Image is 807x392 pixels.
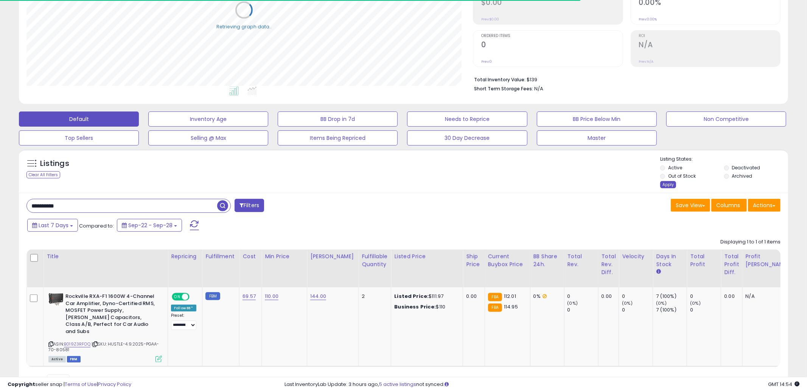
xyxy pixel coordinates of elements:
[534,85,543,92] span: N/A
[128,222,173,229] span: Sep-22 - Sep-28
[690,307,721,313] div: 0
[278,130,398,146] button: Items Being Repriced
[285,381,799,388] div: Last InventoryLab Update: 3 hours ago, not synced.
[379,381,417,388] a: 5 active listings
[394,293,429,300] b: Listed Price:
[265,293,278,300] a: 110.00
[394,253,460,260] div: Listed Price
[656,300,667,306] small: (0%)
[656,307,687,313] div: 7 (100%)
[668,173,696,179] label: Out of Stock
[48,341,159,352] span: | SKU: HUSTLE-4.9.2025-PGAA-70-80581
[466,253,481,268] div: Ship Price
[394,293,457,300] div: $111.97
[660,156,788,163] p: Listing States:
[65,293,157,337] b: Rockville RXA-F1 1600W 4-Channel Car Amplifier, Dyno-Certified RMS, MOSFET Power Supply, [PERSON_...
[666,112,786,127] button: Non Competitive
[8,381,35,388] strong: Copyright
[65,381,97,388] a: Terms of Use
[671,199,710,212] button: Save View
[748,199,781,212] button: Actions
[474,76,526,83] b: Total Inventory Value:
[602,253,616,276] div: Total Rev. Diff.
[19,130,139,146] button: Top Sellers
[205,253,236,260] div: Fulfillment
[533,253,561,268] div: BB Share 24h.
[639,40,780,51] h2: N/A
[656,293,687,300] div: 7 (100%)
[724,253,739,276] div: Total Profit Diff.
[310,293,326,300] a: 144.00
[171,305,196,311] div: Follow BB *
[724,293,736,300] div: 0.00
[278,112,398,127] button: BB Drop in 7d
[362,253,388,268] div: Fulfillable Quantity
[481,17,499,22] small: Prev: $0.00
[568,253,595,268] div: Total Rev.
[732,173,753,179] label: Archived
[568,293,598,300] div: 0
[40,158,69,169] h5: Listings
[47,253,165,260] div: Title
[26,171,60,178] div: Clear All Filters
[474,85,533,92] b: Short Term Storage Fees:
[711,199,747,212] button: Columns
[488,293,502,301] small: FBA
[639,34,780,38] span: ROI
[690,253,718,268] div: Total Profit
[407,130,527,146] button: 30 Day Decrease
[27,219,78,232] button: Last 7 Days
[622,300,633,306] small: (0%)
[79,222,114,229] span: Compared to:
[466,293,479,300] div: 0.00
[394,304,457,310] div: $110
[48,356,66,363] span: All listings currently available for purchase on Amazon
[310,253,355,260] div: [PERSON_NAME]
[660,181,676,188] div: Apply
[216,23,272,30] div: Retrieving graph data..
[746,293,788,300] div: N/A
[48,293,162,361] div: ASIN:
[481,34,622,38] span: Ordered Items
[622,253,650,260] div: Velocity
[720,239,781,246] div: Displaying 1 to 1 of 1 items
[64,341,90,347] a: B019Z3RFOQ
[602,293,613,300] div: 0.00
[19,112,139,127] button: Default
[668,164,682,171] label: Active
[690,293,721,300] div: 0
[656,253,684,268] div: Days In Stock
[67,356,81,363] span: FBM
[504,303,518,310] span: 114.95
[481,59,492,64] small: Prev: 0
[407,112,527,127] button: Needs to Reprice
[656,268,661,275] small: Days In Stock.
[362,293,385,300] div: 2
[265,253,304,260] div: Min Price
[732,164,760,171] label: Deactivated
[98,381,131,388] a: Privacy Policy
[394,303,436,310] b: Business Price:
[171,253,199,260] div: Repricing
[716,201,740,209] span: Columns
[622,293,653,300] div: 0
[474,74,775,84] li: $139
[488,253,527,268] div: Current Buybox Price
[639,17,657,22] small: Prev: 0.00%
[533,293,558,300] div: 0%
[568,300,578,306] small: (0%)
[243,293,256,300] a: 69.57
[48,293,64,305] img: 51dz2v+MXgL._SL40_.jpg
[235,199,264,212] button: Filters
[148,130,268,146] button: Selling @ Max
[622,307,653,313] div: 0
[243,253,258,260] div: Cost
[504,293,516,300] span: 112.01
[205,292,220,300] small: FBM
[39,222,68,229] span: Last 7 Days
[117,219,182,232] button: Sep-22 - Sep-28
[488,304,502,312] small: FBA
[481,40,622,51] h2: 0
[568,307,598,313] div: 0
[171,313,196,330] div: Preset:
